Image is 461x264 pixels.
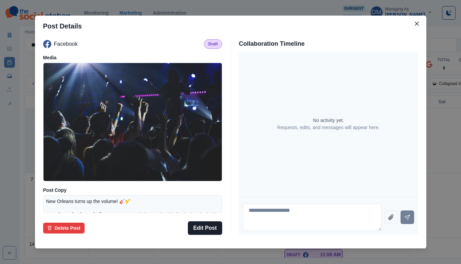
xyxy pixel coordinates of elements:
[46,198,219,264] p: New Orleans turns up the volume! 🎸🎷 From [DATE] to [DATE], @NOLAxNOLA504 brings a citywide festiv...
[384,210,398,224] button: Attach file
[208,41,218,47] p: Draft
[277,124,380,131] p: Requests, edits, and messages will appear here.
[401,210,414,224] button: Send message
[188,221,222,235] button: Edit Post
[43,187,223,194] p: Post Copy
[411,18,422,29] button: Close
[43,223,85,233] button: Delete Post
[239,39,418,48] p: Collaboration Timeline
[54,40,78,48] p: Facebook
[43,54,223,61] p: Media
[35,16,426,37] header: Post Details
[313,117,344,124] p: No activity yet.
[43,63,222,181] img: db8mgd9s8zzwrrfqpmuo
